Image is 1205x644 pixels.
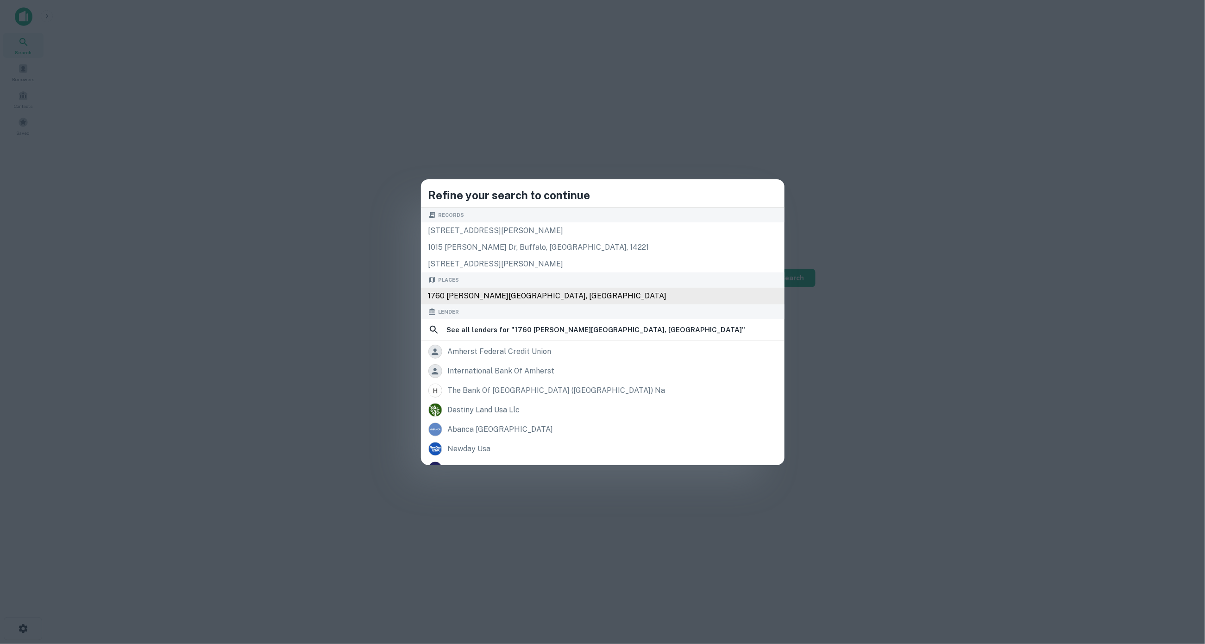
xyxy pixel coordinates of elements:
[439,308,459,316] span: Lender
[429,384,442,397] img: hkbea-beany.com.png
[448,403,520,417] div: destiny land usa llc
[448,345,552,359] div: amherst federal credit union
[429,462,442,475] img: picture
[429,442,442,455] img: picture
[421,459,785,478] a: 1st financial bank usa
[447,324,746,335] h6: See all lenders for " 1760 [PERSON_NAME][GEOGRAPHIC_DATA], [GEOGRAPHIC_DATA] "
[429,404,442,417] img: destinylandusa.com.png
[421,381,785,400] a: the bank of [GEOGRAPHIC_DATA] ([GEOGRAPHIC_DATA]) na
[421,239,785,256] div: 1015 [PERSON_NAME] dr, buffalo, [GEOGRAPHIC_DATA], 14221
[421,256,785,272] div: [STREET_ADDRESS][PERSON_NAME]
[421,400,785,420] a: destiny land usa llc
[448,364,555,378] div: international bank of amherst
[421,342,785,361] a: amherst federal credit union
[421,420,785,439] a: abanca [GEOGRAPHIC_DATA]
[421,288,785,304] div: 1760 [PERSON_NAME][GEOGRAPHIC_DATA], [GEOGRAPHIC_DATA]
[429,423,442,436] img: picture
[421,222,785,239] div: [STREET_ADDRESS][PERSON_NAME]
[448,461,525,475] div: 1st financial bank usa
[448,442,491,456] div: newday usa
[439,276,459,284] span: Places
[448,423,553,436] div: abanca [GEOGRAPHIC_DATA]
[1159,570,1205,614] iframe: Chat Widget
[439,211,464,219] span: Records
[421,439,785,459] a: newday usa
[448,384,665,398] div: the bank of [GEOGRAPHIC_DATA] ([GEOGRAPHIC_DATA]) na
[421,361,785,381] a: international bank of amherst
[428,187,777,203] h4: Refine your search to continue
